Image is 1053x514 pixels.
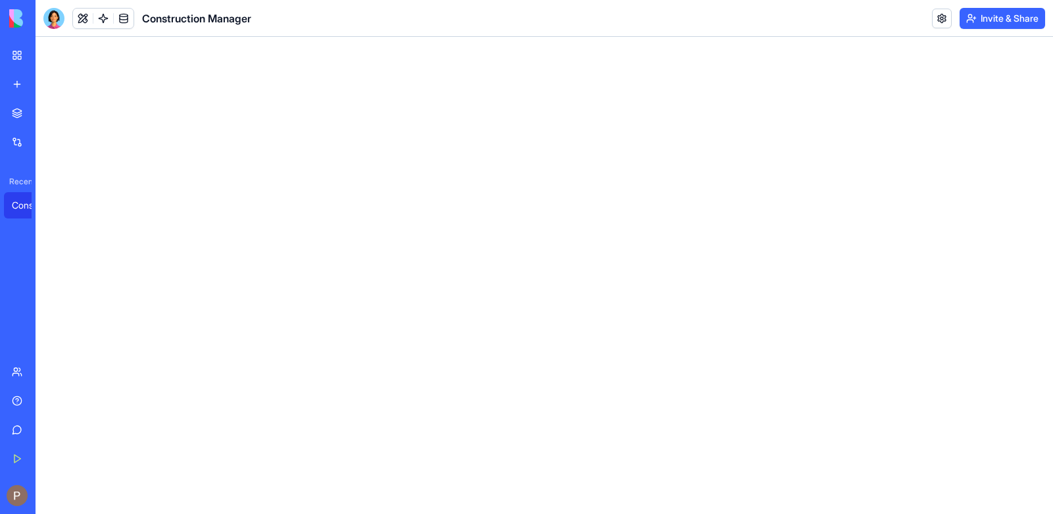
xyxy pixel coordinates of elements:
div: Construction Manager [12,199,49,212]
button: Invite & Share [960,8,1045,29]
span: Recent [4,176,32,187]
img: logo [9,9,91,28]
img: ACg8ocLrgV0Ko2_TTHNfsPI-H5PE7YIIfuEddBwTD6mNDOx520tgMQ=s96-c [7,485,28,506]
a: Construction Manager [4,192,57,218]
span: Construction Manager [142,11,251,26]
